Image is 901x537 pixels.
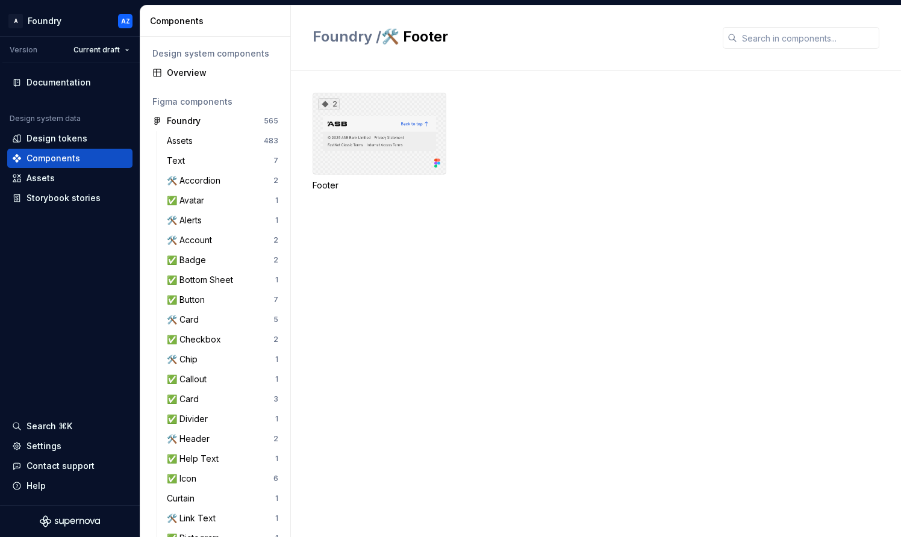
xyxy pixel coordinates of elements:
input: Search in components... [737,27,879,49]
div: 1 [275,514,278,523]
div: 6 [273,474,278,483]
div: Footer [313,179,446,191]
div: Assets [26,172,55,184]
div: 1 [275,414,278,424]
div: 1 [275,355,278,364]
a: Documentation [7,73,132,92]
div: ✅ Avatar [167,194,209,206]
a: Assets [7,169,132,188]
div: 7 [273,156,278,166]
div: Foundry [28,15,61,27]
div: 1 [275,454,278,464]
a: 🛠️ Alerts1 [162,211,283,230]
div: ✅ Icon [167,473,201,485]
div: Text [167,155,190,167]
a: ✅ Callout1 [162,370,283,389]
div: ✅ Card [167,393,204,405]
div: Figma components [152,96,278,108]
a: ✅ Avatar1 [162,191,283,210]
div: Design system data [10,114,81,123]
a: Components [7,149,132,168]
div: 🛠️ Alerts [167,214,207,226]
div: Search ⌘K [26,420,72,432]
span: Current draft [73,45,120,55]
div: 1 [275,216,278,225]
div: 1 [275,494,278,503]
div: Settings [26,440,61,452]
div: Design tokens [26,132,87,144]
div: Design system components [152,48,278,60]
div: 1 [275,196,278,205]
div: ✅ Checkbox [167,334,226,346]
div: Foundry [167,115,201,127]
a: Text7 [162,151,283,170]
div: 565 [264,116,278,126]
a: ✅ Checkbox2 [162,330,283,349]
div: Assets [167,135,198,147]
div: 2 [273,255,278,265]
button: Contact support [7,456,132,476]
div: 1 [275,374,278,384]
div: ✅ Help Text [167,453,223,465]
a: ✅ Badge2 [162,250,283,270]
div: AZ [121,16,130,26]
a: Curtain1 [162,489,283,508]
div: 🛠️ Account [167,234,217,246]
a: 🛠️ Accordion2 [162,171,283,190]
a: ✅ Button7 [162,290,283,309]
div: 2 [318,98,340,110]
a: Foundry565 [148,111,283,131]
div: Storybook stories [26,192,101,204]
div: Version [10,45,37,55]
a: 🛠️ Link Text1 [162,509,283,528]
a: ✅ Divider1 [162,409,283,429]
svg: Supernova Logo [40,515,100,527]
div: ✅ Divider [167,413,213,425]
div: 🛠️ Link Text [167,512,220,524]
button: Search ⌘K [7,417,132,436]
div: 3 [273,394,278,404]
a: Overview [148,63,283,82]
a: 🛠️ Card5 [162,310,283,329]
div: Components [26,152,80,164]
a: Assets483 [162,131,283,151]
div: Overview [167,67,278,79]
h2: 🛠️ Footer [313,27,708,46]
a: ✅ Icon6 [162,469,283,488]
div: Contact support [26,460,95,472]
a: 🛠️ Chip1 [162,350,283,369]
button: Help [7,476,132,495]
div: Components [150,15,285,27]
a: Storybook stories [7,188,132,208]
div: 5 [273,315,278,324]
a: ✅ Help Text1 [162,449,283,468]
div: 🛠️ Card [167,314,204,326]
div: 2 [273,335,278,344]
button: Current draft [68,42,135,58]
div: A [8,14,23,28]
div: Documentation [26,76,91,88]
a: 🛠️ Account2 [162,231,283,250]
a: ✅ Card3 [162,390,283,409]
div: 1 [275,275,278,285]
div: 7 [273,295,278,305]
div: 2 [273,176,278,185]
div: 483 [264,136,278,146]
div: 🛠️ Accordion [167,175,225,187]
div: ✅ Badge [167,254,211,266]
button: AFoundryAZ [2,8,137,34]
div: 🛠️ Header [167,433,214,445]
div: 2 [273,235,278,245]
div: Curtain [167,492,199,504]
a: Settings [7,436,132,456]
a: Design tokens [7,129,132,148]
div: ✅ Bottom Sheet [167,274,238,286]
a: ✅ Bottom Sheet1 [162,270,283,290]
span: Foundry / [313,28,381,45]
div: 2 [273,434,278,444]
div: 2Footer [313,93,446,191]
div: ✅ Button [167,294,210,306]
div: Help [26,480,46,492]
div: 🛠️ Chip [167,353,202,365]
